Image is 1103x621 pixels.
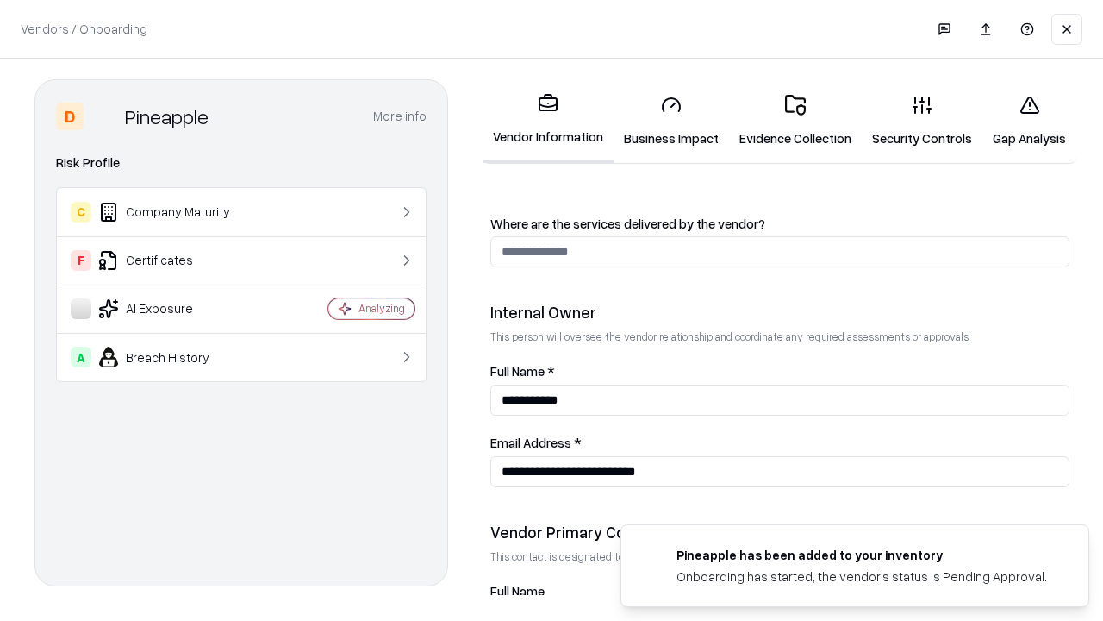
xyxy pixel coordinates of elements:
[71,202,91,223] div: C
[490,549,1069,564] p: This contact is designated to receive the assessment request from Shift
[71,347,91,367] div: A
[614,81,729,161] a: Business Impact
[676,568,1047,586] div: Onboarding has started, the vendor's status is Pending Approval.
[490,329,1069,344] p: This person will oversee the vendor relationship and coordinate any required assessments or appro...
[125,103,209,130] div: Pineapple
[862,81,982,161] a: Security Controls
[982,81,1076,161] a: Gap Analysis
[490,436,1069,449] label: Email Address *
[490,302,1069,323] div: Internal Owner
[490,585,1069,598] label: Full Name
[373,101,427,132] button: More info
[490,522,1069,543] div: Vendor Primary Contact
[71,202,277,223] div: Company Maturity
[676,546,1047,564] div: Pineapple has been added to your inventory
[71,250,277,271] div: Certificates
[56,103,84,130] div: D
[90,103,118,130] img: Pineapple
[56,153,427,173] div: Risk Profile
[490,365,1069,378] label: Full Name *
[642,546,663,567] img: pineappleenergy.com
[71,250,91,271] div: F
[358,301,405,316] div: Analyzing
[483,79,614,163] a: Vendor Information
[21,20,147,38] p: Vendors / Onboarding
[71,298,277,319] div: AI Exposure
[71,347,277,367] div: Breach History
[729,81,862,161] a: Evidence Collection
[490,217,1069,230] label: Where are the services delivered by the vendor?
